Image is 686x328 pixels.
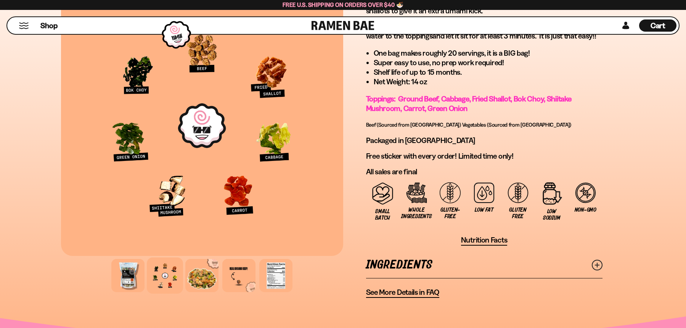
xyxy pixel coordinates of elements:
[374,68,602,77] li: Shelf life of up to 15 months.
[437,207,464,220] span: Gluten-free
[40,19,58,32] a: Shop
[366,151,514,161] span: Free sticker with every order! Limited time only!
[366,121,572,128] span: Beef (Sourced from [GEOGRAPHIC_DATA]) Vegetables (Sourced from [GEOGRAPHIC_DATA])
[461,235,508,246] button: Nutrition Facts
[374,58,602,68] li: Super easy to use, no prep work required!
[366,288,439,298] a: See More Details in FAQ
[366,167,602,177] p: All sales are final
[538,208,565,221] span: Low Sodium
[366,252,602,278] a: Ingredients
[401,207,432,220] span: Whole Ingredients
[40,21,58,31] span: Shop
[374,77,602,87] li: Net Weight: 14 oz
[366,288,439,297] span: See More Details in FAQ
[366,136,602,145] p: Packaged in [GEOGRAPHIC_DATA]
[639,17,676,34] div: Cart
[651,21,665,30] span: Cart
[370,208,396,221] span: Small Batch
[374,48,602,58] li: One bag makes roughly 20 servings, it is a BIG bag!
[366,94,572,113] span: Toppings: Ground Beef, Cabbage, Fried Shallot, Bok Choy, Shiitake Mushroom, Carrot, Green Onion
[575,207,596,213] span: Non-GMO
[283,1,403,8] span: Free U.S. Shipping on Orders over $40 🍜
[19,23,29,29] button: Mobile Menu Trigger
[505,207,531,220] span: Gluten Free
[475,207,493,213] span: Low Fat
